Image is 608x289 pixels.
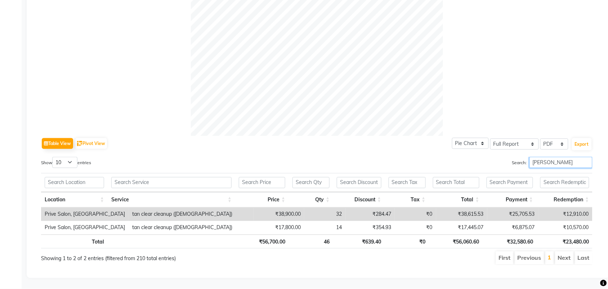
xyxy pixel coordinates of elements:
[52,157,77,168] select: Showentries
[483,192,537,208] th: Payment: activate to sort column ascending
[385,235,429,249] th: ₹0
[537,235,593,249] th: ₹23,480.00
[129,221,254,235] td: tan clear cleanup ([DEMOGRAPHIC_DATA])
[333,192,385,208] th: Discount: activate to sort column ascending
[45,177,104,188] input: Search Location
[538,208,593,221] td: ₹12,910.00
[436,221,487,235] td: ₹17,445.07
[254,221,305,235] td: ₹17,800.00
[389,177,426,188] input: Search Tax
[304,221,346,235] td: 14
[239,177,285,188] input: Search Price
[41,208,129,221] td: Prive Salon, [GEOGRAPHIC_DATA]
[433,177,479,188] input: Search Total
[108,192,235,208] th: Service: activate to sort column ascending
[41,157,91,168] label: Show entries
[41,251,264,263] div: Showing 1 to 2 of 2 entries (filtered from 210 total entries)
[538,221,593,235] td: ₹10,570.00
[395,208,436,221] td: ₹0
[42,138,73,149] button: Table View
[41,235,108,249] th: Total
[235,235,289,249] th: ₹56,700.00
[111,177,232,188] input: Search Service
[41,221,129,235] td: Prive Salon, [GEOGRAPHIC_DATA]
[429,192,483,208] th: Total: activate to sort column ascending
[487,221,538,235] td: ₹6,875.07
[129,208,254,221] td: tan clear cleanup ([DEMOGRAPHIC_DATA])
[346,221,395,235] td: ₹354.93
[75,138,107,149] button: Pivot View
[487,177,533,188] input: Search Payment
[346,208,395,221] td: ₹284.47
[548,254,551,261] a: 1
[572,138,592,150] button: Export
[289,192,333,208] th: Qty: activate to sort column ascending
[512,157,593,168] label: Search:
[304,208,346,221] td: 32
[254,208,305,221] td: ₹38,900.00
[77,141,82,146] img: pivot.png
[235,192,289,208] th: Price: activate to sort column ascending
[289,235,333,249] th: 46
[529,157,593,168] input: Search:
[429,235,483,249] th: ₹56,060.60
[292,177,330,188] input: Search Qty
[436,208,487,221] td: ₹38,615.53
[537,192,593,208] th: Redemption: activate to sort column ascending
[333,235,385,249] th: ₹639.40
[483,235,537,249] th: ₹32,580.60
[41,192,108,208] th: Location: activate to sort column ascending
[487,208,538,221] td: ₹25,705.53
[395,221,436,235] td: ₹0
[337,177,381,188] input: Search Discount
[385,192,429,208] th: Tax: activate to sort column ascending
[540,177,589,188] input: Search Redemption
